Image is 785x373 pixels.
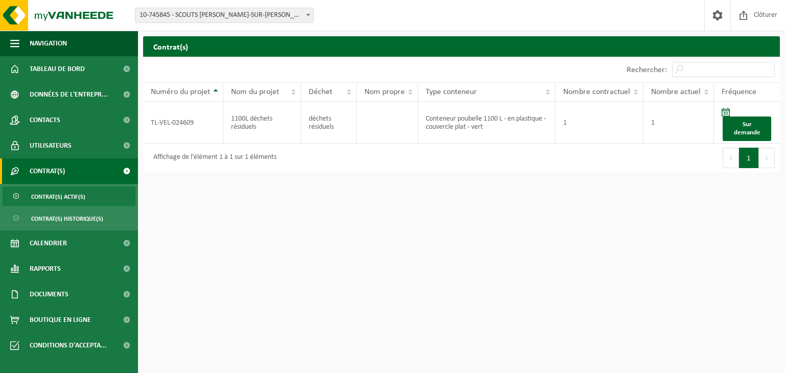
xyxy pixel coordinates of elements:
span: Type conteneur [426,88,477,96]
td: déchets résiduels [301,102,357,144]
span: Utilisateurs [30,133,72,158]
a: Sur demande [723,116,771,141]
span: 10-745845 - SCOUTS DE GEER - HOLLOGNE-SUR-GEER [135,8,314,23]
span: Déchet [309,88,332,96]
span: Contrat(s) historique(s) [31,209,103,228]
span: Contacts [30,107,60,133]
span: Fréquence [722,88,756,96]
div: Affichage de l'élément 1 à 1 sur 1 éléments [148,149,276,167]
td: 1100L déchets résiduels [223,102,301,144]
span: Numéro du projet [151,88,210,96]
a: Contrat(s) historique(s) [3,208,135,228]
span: Boutique en ligne [30,307,91,333]
a: Contrat(s) actif(s) [3,186,135,206]
label: Rechercher: [627,66,667,74]
span: Rapports [30,256,61,282]
td: TL-VEL-024609 [143,102,223,144]
span: Données de l'entrepr... [30,82,108,107]
td: Conteneur poubelle 1100 L - en plastique - couvercle plat - vert [418,102,556,144]
span: Navigation [30,31,67,56]
td: 1 [556,102,643,144]
span: 10-745845 - SCOUTS DE GEER - HOLLOGNE-SUR-GEER [135,8,313,22]
h2: Contrat(s) [143,36,780,56]
span: Documents [30,282,68,307]
button: Next [759,148,775,168]
button: 1 [739,148,759,168]
span: Conditions d'accepta... [30,333,107,358]
button: Previous [723,148,739,168]
span: Tableau de bord [30,56,85,82]
span: Calendrier [30,230,67,256]
td: 1 [643,102,714,144]
span: Nombre contractuel [563,88,630,96]
span: Contrat(s) actif(s) [31,187,85,206]
span: Nom du projet [231,88,279,96]
span: Nom propre [364,88,405,96]
span: Nombre actuel [651,88,701,96]
span: Contrat(s) [30,158,65,184]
